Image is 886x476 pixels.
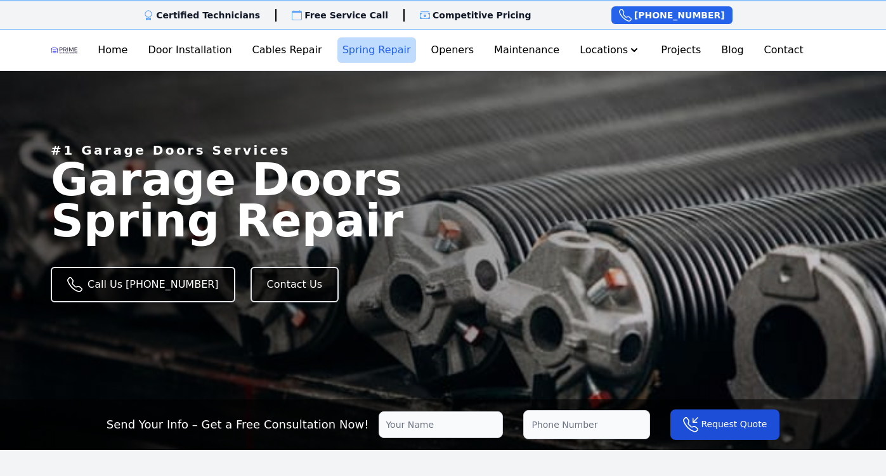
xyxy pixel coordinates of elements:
p: #1 Garage Doors Services [51,141,290,159]
span: Garage Doors Spring Repair [51,153,403,247]
a: Openers [426,37,479,63]
a: Home [93,37,133,63]
a: [PHONE_NUMBER] [611,6,733,24]
a: Blog [716,37,748,63]
a: Contact Us [251,267,339,302]
a: Contact [759,37,809,63]
a: Cables Repair [247,37,327,63]
p: Competitive Pricing [433,9,531,22]
a: Door Installation [143,37,237,63]
a: Projects [656,37,706,63]
button: Request Quote [670,409,779,440]
img: Logo [51,40,77,60]
p: Free Service Call [304,9,388,22]
a: Maintenance [489,37,564,63]
input: Your Name [379,411,503,438]
p: Certified Technicians [156,9,260,22]
p: Send Your Info – Get a Free Consultation Now! [107,416,369,434]
a: Call Us [PHONE_NUMBER] [51,267,235,302]
input: Phone Number [523,410,650,439]
a: Spring Repair [337,37,416,63]
button: Locations [575,37,646,63]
